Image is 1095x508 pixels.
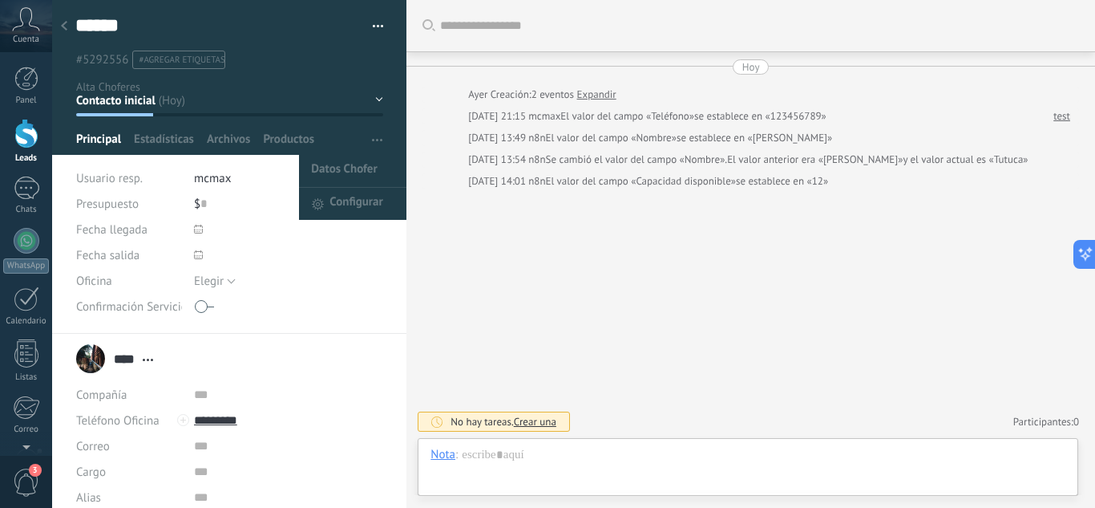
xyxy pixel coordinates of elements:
span: Confirmación Servicio [76,301,188,313]
span: n8n [528,131,545,144]
div: Cargo [76,459,182,485]
span: Alias [76,492,101,504]
div: Presupuesto [76,191,182,217]
div: Fecha llegada [76,217,182,242]
div: [DATE] 13:54 [468,152,528,168]
div: Hoy [742,59,760,75]
span: Elegir [194,274,224,289]
span: Fecha llegada [76,224,147,236]
span: El valor del campo «Teléfono» [560,108,694,124]
span: Datos Chofer [311,155,377,187]
span: 2 eventos [531,87,574,103]
div: Chats [3,205,50,215]
span: se establece en «[PERSON_NAME]» [677,130,832,146]
div: No hay tareas. [451,415,556,429]
span: #5292556 [76,52,128,67]
div: $ [194,191,383,217]
div: Listas [3,372,50,383]
span: Presupuesto [76,197,139,212]
span: Se cambió el valor del campo «Nombre». [546,152,728,168]
span: Usuario resp. [76,171,143,186]
span: El valor del campo «Capacidad disponible» [546,173,736,189]
div: Panel [3,96,50,106]
span: Oficina [76,275,112,287]
span: n8n [528,174,545,188]
span: 0 [1073,415,1079,429]
span: Fecha salida [76,250,139,262]
a: test [1053,108,1070,124]
div: Ayer [468,87,490,103]
div: Leads [3,153,50,164]
div: Fecha salida [76,242,182,268]
span: Correo [76,439,110,454]
div: Creación: [468,87,616,103]
span: 3 [29,464,42,477]
span: Crear una [514,415,556,429]
span: Productos [263,132,314,155]
span: Cargo [76,466,106,478]
span: : [455,447,458,463]
div: Confirmación Servicio [76,294,182,319]
span: y el valor actual es «Tutuca» [903,152,1028,168]
div: [DATE] 13:49 [468,130,528,146]
span: se establece en «12» [736,173,828,189]
span: Principal [76,132,121,155]
button: Elegir [194,268,236,294]
div: [DATE] 21:15 [468,108,528,124]
div: Correo [3,425,50,435]
span: n8n [528,152,545,166]
span: Archivos [207,132,250,155]
span: #agregar etiquetas [139,55,224,66]
span: Teléfono Oficina [76,413,160,429]
div: Usuario resp. [76,165,182,191]
button: Teléfono Oficina [76,408,160,433]
span: mcmax [528,109,560,123]
div: WhatsApp [3,258,49,274]
button: Correo [76,433,110,459]
div: Oficina [76,268,182,294]
div: Compañía [76,382,182,408]
span: Estadísticas [134,132,194,155]
div: Calendario [3,316,50,327]
span: Configurar [329,188,382,220]
span: El valor anterior era «[PERSON_NAME]» [727,152,903,168]
span: se establece en «123456789» [694,108,826,124]
span: El valor del campo «Nombre» [546,130,677,146]
span: mcmax [194,171,231,186]
a: Participantes:0 [1013,415,1079,429]
div: [DATE] 14:01 [468,173,528,189]
a: Expandir [577,87,616,103]
span: Cuenta [13,35,39,45]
